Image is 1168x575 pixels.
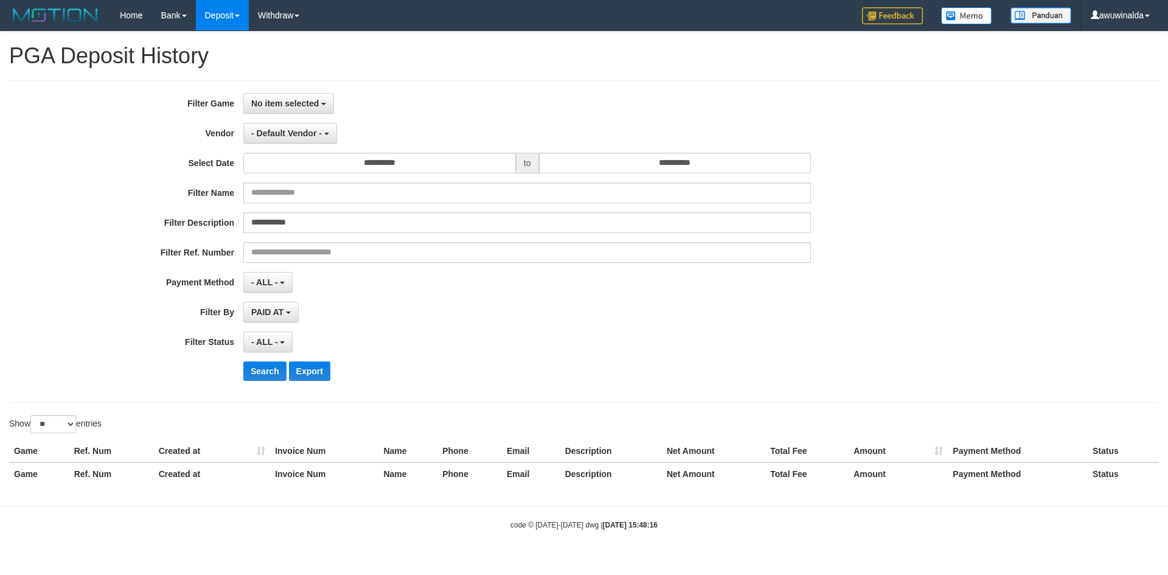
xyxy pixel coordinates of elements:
th: Ref. Num [69,462,154,485]
button: - Default Vendor - [243,123,337,144]
span: PAID AT [251,307,283,317]
th: Description [560,440,662,462]
span: No item selected [251,99,319,108]
select: Showentries [30,415,76,433]
span: - ALL - [251,337,278,347]
button: Export [289,361,330,381]
span: - Default Vendor - [251,128,322,138]
img: Button%20Memo.svg [941,7,992,24]
label: Show entries [9,415,102,433]
img: Feedback.jpg [862,7,923,24]
th: Amount [849,440,948,462]
th: Status [1088,462,1159,485]
th: Net Amount [662,462,765,485]
th: Game [9,462,69,485]
th: Phone [437,462,502,485]
button: - ALL - [243,332,293,352]
th: Ref. Num [69,440,154,462]
button: Search [243,361,287,381]
th: Invoice Num [270,440,378,462]
img: panduan.png [1010,7,1071,24]
button: - ALL - [243,272,293,293]
th: Invoice Num [270,462,378,485]
th: Net Amount [662,440,765,462]
button: PAID AT [243,302,299,322]
th: Email [502,440,560,462]
th: Total Fee [765,440,849,462]
span: to [516,153,539,173]
th: Total Fee [765,462,849,485]
th: Created at [154,462,270,485]
th: Payment Method [948,462,1088,485]
th: Amount [849,462,948,485]
th: Phone [437,440,502,462]
th: Name [378,462,437,485]
span: - ALL - [251,277,278,287]
button: No item selected [243,93,334,114]
small: code © [DATE]-[DATE] dwg | [510,521,658,529]
th: Description [560,462,662,485]
th: Email [502,462,560,485]
strong: [DATE] 15:48:16 [603,521,658,529]
th: Name [378,440,437,462]
th: Game [9,440,69,462]
th: Payment Method [948,440,1088,462]
h1: PGA Deposit History [9,44,1159,68]
th: Status [1088,440,1159,462]
th: Created at [154,440,270,462]
img: MOTION_logo.png [9,6,102,24]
